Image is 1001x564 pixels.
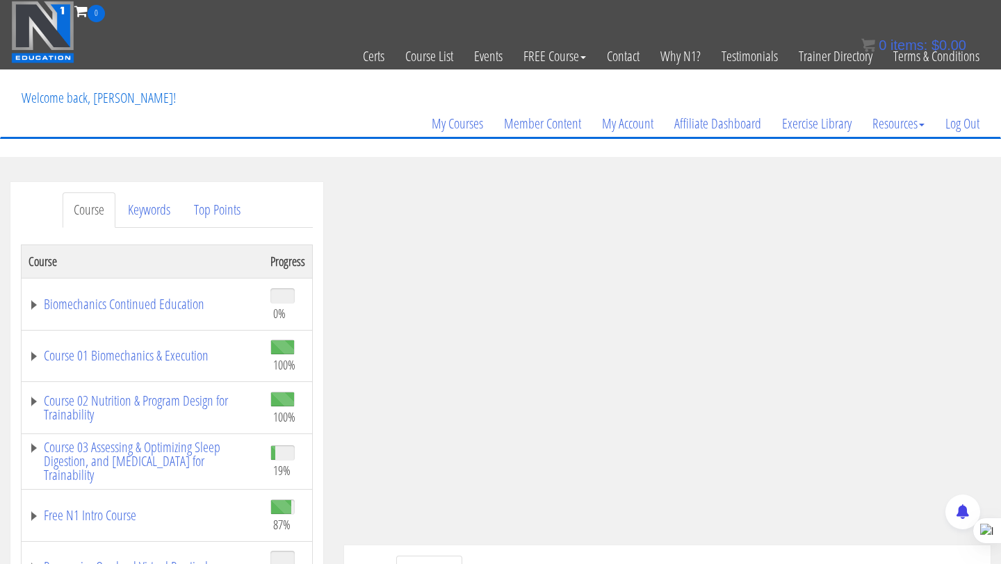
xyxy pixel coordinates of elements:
a: Biomechanics Continued Education [29,297,257,311]
a: 0 [74,1,105,20]
th: Progress [263,244,313,278]
a: Events [464,22,513,90]
a: 0 items: $0.00 [861,38,966,53]
img: n1-education [11,1,74,63]
a: Resources [862,90,935,157]
span: items: [890,38,927,53]
span: 100% [273,357,295,372]
span: 0% [273,306,286,321]
a: Keywords [117,192,181,228]
th: Course [22,244,264,278]
a: Terms & Conditions [883,22,990,90]
a: Course [63,192,115,228]
span: 0 [88,5,105,22]
a: Free N1 Intro Course [29,508,257,522]
a: My Account [592,90,664,157]
a: Why N1? [650,22,711,90]
a: Course List [395,22,464,90]
a: Trainer Directory [788,22,883,90]
a: Testimonials [711,22,788,90]
span: 19% [273,463,291,478]
span: 0 [879,38,886,53]
span: 87% [273,517,291,532]
a: Affiliate Dashboard [664,90,772,157]
a: Certs [352,22,395,90]
bdi: 0.00 [931,38,966,53]
a: Course 01 Biomechanics & Execution [29,349,257,363]
a: Exercise Library [772,90,862,157]
a: Course 02 Nutrition & Program Design for Trainability [29,394,257,422]
a: Contact [596,22,650,90]
a: Member Content [494,90,592,157]
a: FREE Course [513,22,596,90]
a: My Courses [421,90,494,157]
a: Log Out [935,90,990,157]
p: Welcome back, [PERSON_NAME]! [11,70,186,126]
span: 100% [273,409,295,424]
a: Top Points [183,192,252,228]
a: Course 03 Assessing & Optimizing Sleep Digestion, and [MEDICAL_DATA] for Trainability [29,440,257,482]
img: icon11.png [861,38,875,52]
span: $ [931,38,939,53]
